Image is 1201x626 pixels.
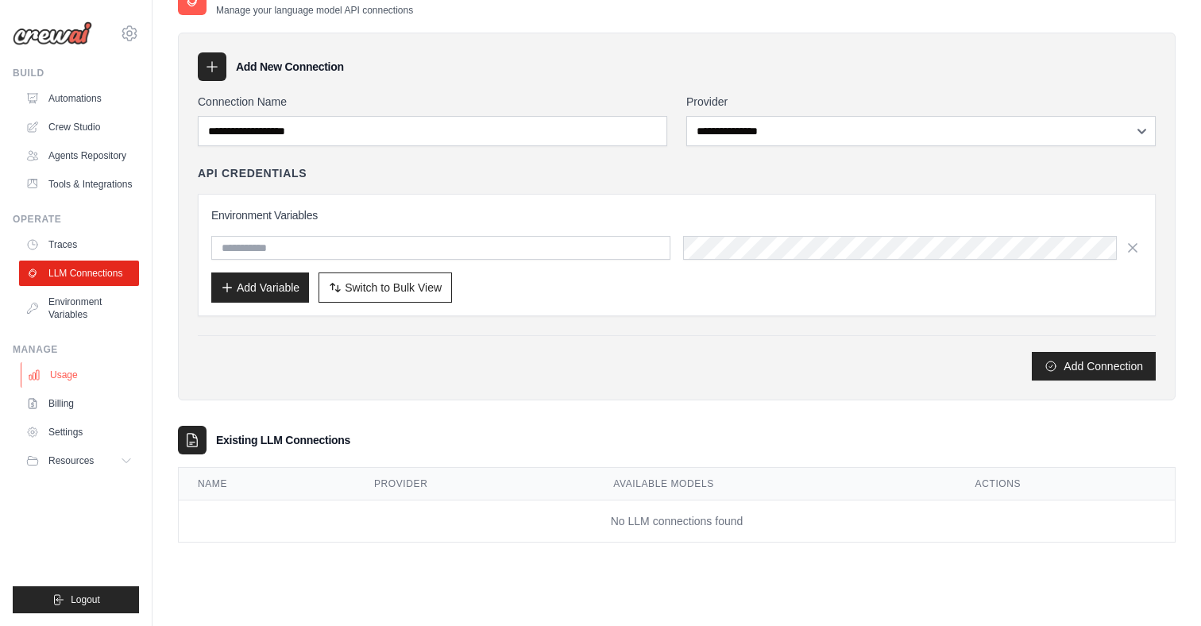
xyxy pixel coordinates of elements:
[345,280,442,296] span: Switch to Bulk View
[211,272,309,303] button: Add Variable
[71,593,100,606] span: Logout
[19,289,139,327] a: Environment Variables
[211,207,1142,223] h3: Environment Variables
[19,419,139,445] a: Settings
[19,261,139,286] a: LLM Connections
[19,143,139,168] a: Agents Repository
[216,4,413,17] p: Manage your language model API connections
[48,454,94,467] span: Resources
[216,432,350,448] h3: Existing LLM Connections
[19,391,139,416] a: Billing
[19,172,139,197] a: Tools & Integrations
[21,362,141,388] a: Usage
[686,94,1156,110] label: Provider
[13,586,139,613] button: Logout
[13,67,139,79] div: Build
[179,500,1175,543] td: No LLM connections found
[594,468,956,500] th: Available Models
[13,21,92,45] img: Logo
[319,272,452,303] button: Switch to Bulk View
[19,448,139,473] button: Resources
[19,232,139,257] a: Traces
[19,86,139,111] a: Automations
[13,343,139,356] div: Manage
[198,94,667,110] label: Connection Name
[956,468,1175,500] th: Actions
[236,59,344,75] h3: Add New Connection
[13,213,139,226] div: Operate
[198,165,307,181] h4: API Credentials
[179,468,355,500] th: Name
[19,114,139,140] a: Crew Studio
[1032,352,1156,381] button: Add Connection
[355,468,594,500] th: Provider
